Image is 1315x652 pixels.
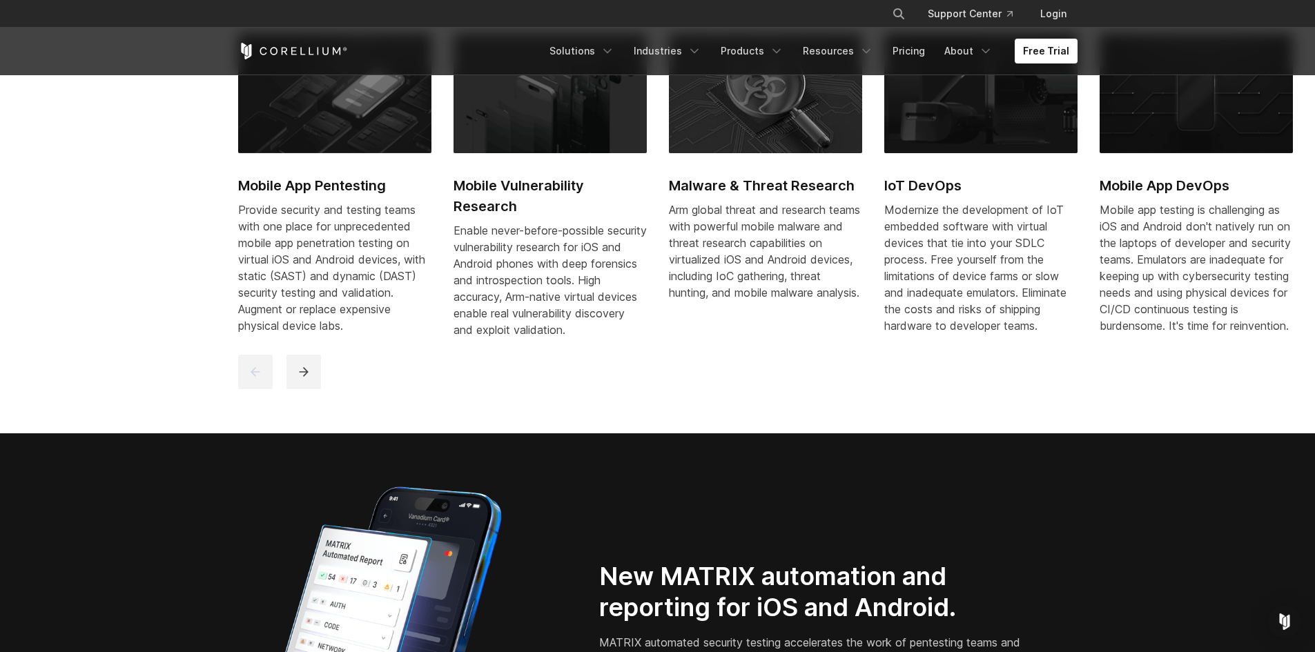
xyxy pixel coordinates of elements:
a: Products [712,39,792,63]
div: Enable never-before-possible security vulnerability research for iOS and Android phones with deep... [454,222,647,338]
h2: Mobile App DevOps [1100,175,1293,196]
a: Industries [625,39,710,63]
h2: Mobile App Pentesting [238,175,431,196]
a: Malware & Threat Research Malware & Threat Research Arm global threat and research teams with pow... [669,33,862,317]
div: Navigation Menu [541,39,1078,63]
div: Mobile app testing is challenging as iOS and Android don't natively run on the laptops of develop... [1100,201,1293,334]
a: Mobile App Pentesting Mobile App Pentesting Provide security and testing teams with one place for... [238,33,431,350]
div: Provide security and testing teams with one place for unprecedented mobile app penetration testin... [238,201,431,334]
a: Solutions [541,39,623,63]
a: Free Trial [1015,39,1078,63]
a: Login [1029,1,1078,26]
button: previous [238,355,273,389]
img: Malware & Threat Research [669,33,862,153]
div: Arm global threat and research teams with powerful mobile malware and threat research capabilitie... [669,201,862,301]
a: Corellium Home [238,43,348,59]
div: Navigation Menu [875,1,1078,26]
div: Modernize the development of IoT embedded software with virtual devices that tie into your SDLC p... [884,201,1078,334]
a: Resources [795,39,881,63]
h2: Malware & Threat Research [669,175,862,196]
a: IoT DevOps IoT DevOps Modernize the development of IoT embedded software with virtual devices tha... [884,33,1078,350]
h2: Mobile Vulnerability Research [454,175,647,217]
a: About [936,39,1001,63]
img: Mobile App DevOps [1100,33,1293,153]
h2: IoT DevOps [884,175,1078,196]
img: Mobile Vulnerability Research [454,33,647,153]
img: Mobile App Pentesting [238,33,431,153]
div: Open Intercom Messenger [1268,605,1301,638]
a: Support Center [917,1,1024,26]
a: Mobile Vulnerability Research Mobile Vulnerability Research Enable never-before-possible security... [454,33,647,355]
button: Search [886,1,911,26]
img: IoT DevOps [884,33,1078,153]
h2: New MATRIX automation and reporting for iOS and Android. [599,561,1025,623]
a: Pricing [884,39,933,63]
button: next [286,355,321,389]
